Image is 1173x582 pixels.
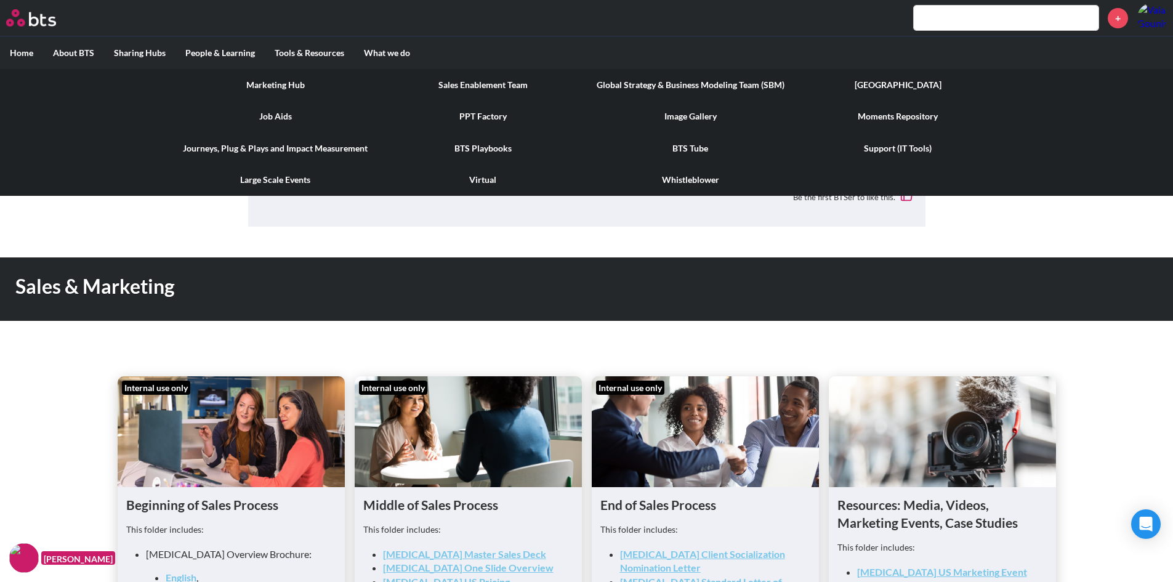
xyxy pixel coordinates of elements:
[126,496,336,514] h1: Beginning of Sales Process
[363,496,573,514] h1: Middle of Sales Process
[383,548,546,560] a: [MEDICAL_DATA] Master Sales Deck
[41,551,115,565] figcaption: [PERSON_NAME]
[6,9,56,26] img: BTS Logo
[260,180,913,214] div: Be the first BTSer to like this.
[175,37,265,69] label: People & Learning
[837,496,1047,532] h1: Resources: Media, Videos, Marketing Events, Case Studies
[104,37,175,69] label: Sharing Hubs
[600,523,810,536] p: This folder includes:
[837,541,1047,554] p: This folder includes:
[363,523,573,536] p: This folder includes:
[600,496,810,514] h1: End of Sales Process
[1137,3,1167,33] img: Vaia Gounis
[15,273,815,301] h1: Sales & Marketing
[122,381,190,395] div: Internal use only
[620,548,785,573] a: [MEDICAL_DATA] Client Socialization Nomination Letter
[9,543,39,573] img: F
[359,381,427,395] div: Internal use only
[1131,509,1161,539] div: Open Intercom Messenger
[126,523,336,536] p: This folder includes:
[1137,3,1167,33] a: Profile
[6,9,79,26] a: Go home
[354,37,420,69] label: What we do
[265,37,354,69] label: Tools & Resources
[1108,8,1128,28] a: +
[596,381,664,395] div: Internal use only
[43,37,104,69] label: About BTS
[383,562,554,573] a: [MEDICAL_DATA] One Slide Overview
